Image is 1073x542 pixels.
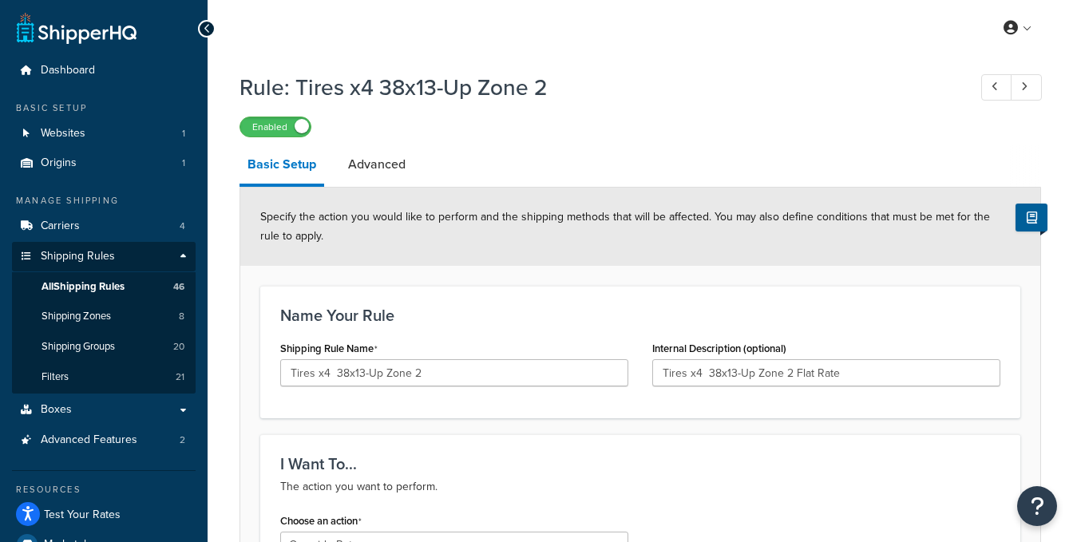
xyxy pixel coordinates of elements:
[42,370,69,384] span: Filters
[240,117,311,136] label: Enabled
[12,101,196,115] div: Basic Setup
[12,332,196,362] a: Shipping Groups20
[12,425,196,455] li: Advanced Features
[182,127,185,140] span: 1
[12,119,196,148] li: Websites
[652,342,786,354] label: Internal Description (optional)
[41,220,80,233] span: Carriers
[12,483,196,497] div: Resources
[280,455,1000,473] h3: I Want To...
[12,500,196,529] a: Test Your Rates
[41,64,95,77] span: Dashboard
[240,72,952,103] h1: Rule: Tires x4 38x13-Up Zone 2
[280,307,1000,324] h3: Name Your Rule
[179,310,184,323] span: 8
[12,119,196,148] a: Websites1
[44,508,121,522] span: Test Your Rates
[173,280,184,294] span: 46
[42,310,111,323] span: Shipping Zones
[12,56,196,85] a: Dashboard
[12,425,196,455] a: Advanced Features2
[240,145,324,187] a: Basic Setup
[180,220,185,233] span: 4
[12,332,196,362] li: Shipping Groups
[12,395,196,425] a: Boxes
[173,340,184,354] span: 20
[12,194,196,208] div: Manage Shipping
[41,403,72,417] span: Boxes
[41,433,137,447] span: Advanced Features
[176,370,184,384] span: 21
[42,280,125,294] span: All Shipping Rules
[12,302,196,331] a: Shipping Zones8
[41,250,115,263] span: Shipping Rules
[180,433,185,447] span: 2
[12,212,196,241] a: Carriers4
[12,242,196,394] li: Shipping Rules
[280,515,362,528] label: Choose an action
[260,208,990,244] span: Specify the action you would like to perform and the shipping methods that will be affected. You ...
[981,74,1012,101] a: Previous Record
[41,127,85,140] span: Websites
[12,212,196,241] li: Carriers
[1017,486,1057,526] button: Open Resource Center
[12,242,196,271] a: Shipping Rules
[42,340,115,354] span: Shipping Groups
[1016,204,1047,231] button: Show Help Docs
[12,362,196,392] a: Filters21
[280,477,1000,497] p: The action you want to perform.
[182,156,185,170] span: 1
[12,148,196,178] a: Origins1
[340,145,414,184] a: Advanced
[12,148,196,178] li: Origins
[1011,74,1042,101] a: Next Record
[280,342,378,355] label: Shipping Rule Name
[12,272,196,302] a: AllShipping Rules46
[12,302,196,331] li: Shipping Zones
[41,156,77,170] span: Origins
[12,362,196,392] li: Filters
